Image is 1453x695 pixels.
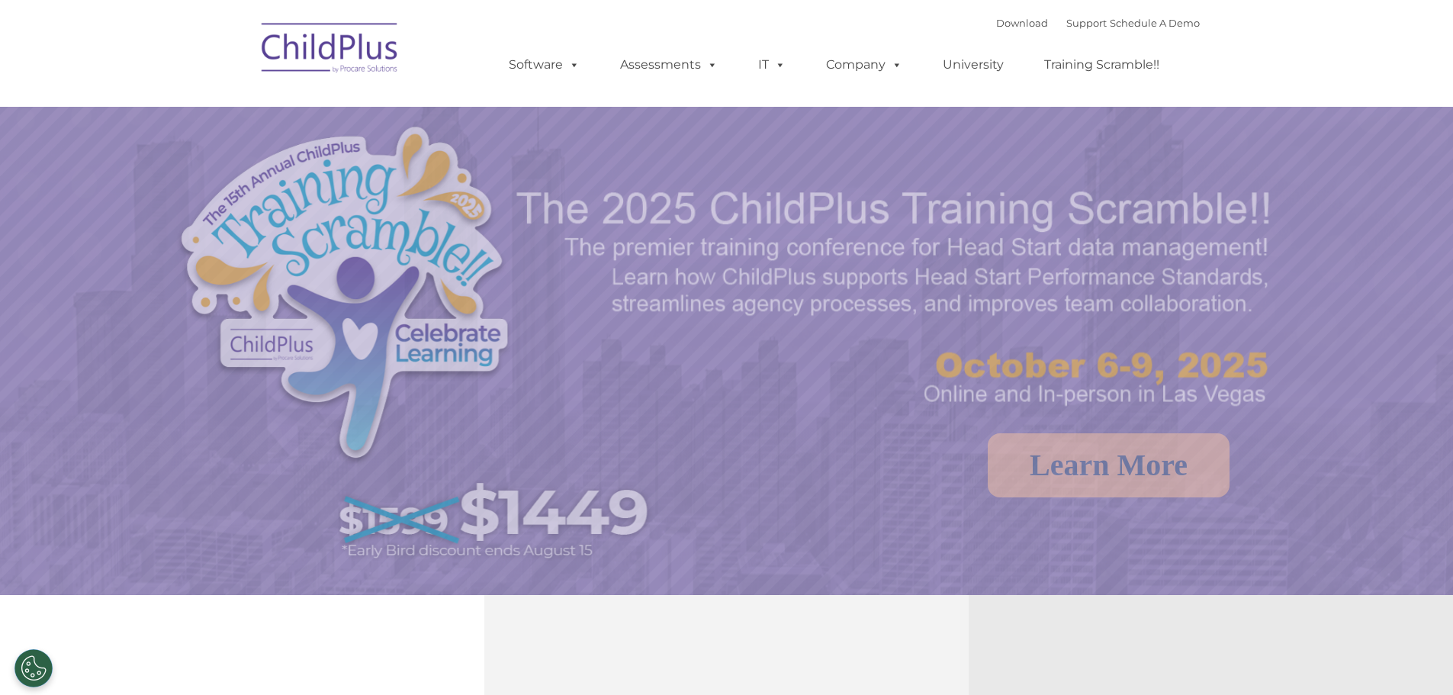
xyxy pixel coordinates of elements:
a: Schedule A Demo [1110,17,1200,29]
a: Download [996,17,1048,29]
img: ChildPlus by Procare Solutions [254,12,407,88]
a: Training Scramble!! [1029,50,1175,80]
font: | [996,17,1200,29]
a: University [927,50,1019,80]
a: Learn More [988,433,1230,497]
button: Cookies Settings [14,649,53,687]
a: IT [743,50,801,80]
a: Company [811,50,918,80]
a: Software [493,50,595,80]
a: Assessments [605,50,733,80]
a: Support [1066,17,1107,29]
